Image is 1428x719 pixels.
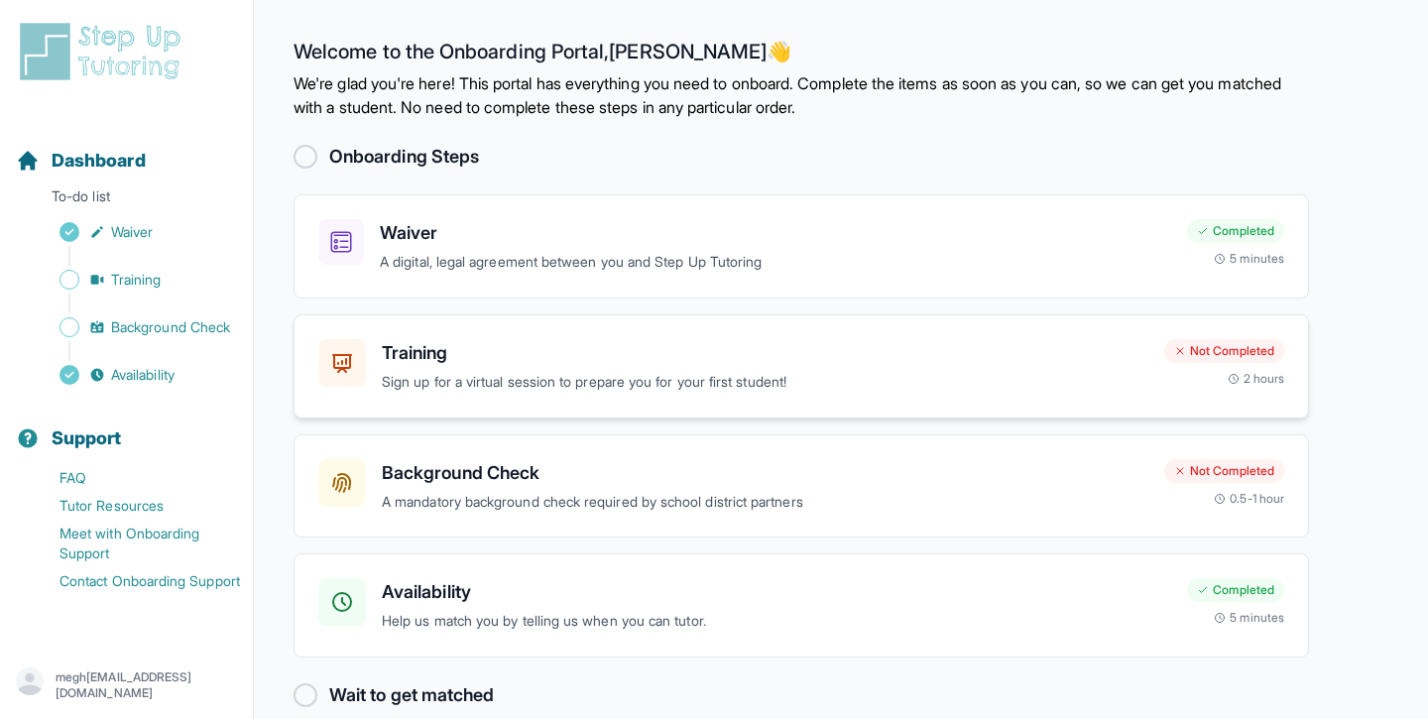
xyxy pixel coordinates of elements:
span: c [1131,73,1140,93]
span: H [382,612,392,629]
span: ou [629,373,652,390]
span: tween [541,253,597,270]
span: be [541,253,557,270]
span: toring [710,253,763,270]
a: WaiverA digital, legal agreement between you and Step Up TutoringCompleted5 minutes [294,194,1309,299]
h2: Welcome to the Onboarding Portal, [PERSON_NAME] 👋 [294,40,1309,71]
span: hool [660,493,701,510]
span: s [599,97,607,117]
span: y [677,373,684,390]
span: se [508,373,523,390]
span: f [709,373,713,390]
span: par [687,97,709,117]
span: tched [1218,73,1281,93]
span: ith [294,97,322,117]
span: yo [371,73,388,93]
span: tor. [674,612,705,629]
span: ou [1020,73,1046,93]
span: atch [434,612,472,629]
span: ign [382,373,410,390]
span: us by us [382,612,706,629]
span: ou [622,612,645,629]
div: Completed [1187,219,1284,243]
span: Co [797,73,818,93]
span: ou [644,73,669,93]
span: ou [601,253,624,270]
a: Dashboard [16,147,146,175]
span: to as as so we a No to in [294,73,1281,117]
span: s [962,73,970,93]
span: W [294,73,307,93]
span: der. [756,97,795,117]
span: y [1020,73,1028,93]
a: Meet with Onboarding Support [16,520,253,567]
span: ssion [508,373,556,390]
span: Support [52,424,122,452]
span: u're [371,73,415,93]
button: Support [8,393,245,460]
span: di [705,493,716,510]
span: Dashboard [52,147,146,175]
span: f [434,373,438,390]
span: on [732,73,750,93]
a: Background Check [16,313,253,341]
span: g [1161,73,1170,93]
div: 0.5-1 hour [1214,491,1284,507]
button: Dashboard [8,115,245,182]
span: gital, [393,253,432,270]
span: board. [732,73,794,93]
span: l [92,187,95,204]
span: c [543,493,550,510]
div: Not Completed [1164,339,1284,363]
span: our [677,373,705,390]
span: or [434,373,451,390]
span: w [294,97,305,117]
span: quired [584,493,638,510]
span: Tu [710,253,726,270]
span: Background Check [111,317,230,337]
span: st [339,97,352,117]
span: egal [436,253,465,270]
span: bac [465,493,487,510]
span: rtual [466,373,504,390]
span: n [425,97,434,117]
span: tems [898,73,937,93]
span: po [493,73,511,93]
h2: Onboarding Steps [329,143,479,171]
span: eed [673,73,709,93]
span: strict [705,493,747,510]
span: t [555,97,560,117]
a: Contact Onboarding Support [16,567,253,595]
span: rtal [493,73,532,93]
a: TrainingSign up for a virtual session to prepare you for your first student!Not Completed2 hours [294,314,1309,419]
span: S [382,373,391,390]
span: g [337,73,346,93]
span: rything [565,73,640,93]
span: his [459,73,489,93]
span: rtners [751,493,803,510]
span: a [628,253,635,270]
span: y [601,253,608,270]
span: c [649,612,655,629]
span: te [523,612,535,629]
a: AvailabilityHelp us match you by telling us when you can tutor.Completed5 minutes [294,553,1309,658]
a: Tutor Resources [16,492,253,520]
span: Training [111,270,162,290]
span: ticular [687,97,752,117]
span: et [1161,73,1184,93]
span: or [655,373,672,390]
span: oon [962,73,997,93]
span: sc [660,493,674,510]
div: Not Completed [1164,459,1284,483]
div: 2 hours [1228,371,1285,387]
span: pr [575,373,588,390]
h3: Training [382,339,1148,367]
a: Background CheckA mandatory background check required by school district partnersNot Completed0.5... [294,434,1309,539]
span: A Up [380,253,762,270]
a: Availability [16,361,253,389]
span: y [476,612,483,629]
span: st [736,373,747,390]
span: f [655,373,659,390]
span: man [395,493,421,510]
span: eement [469,253,537,270]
